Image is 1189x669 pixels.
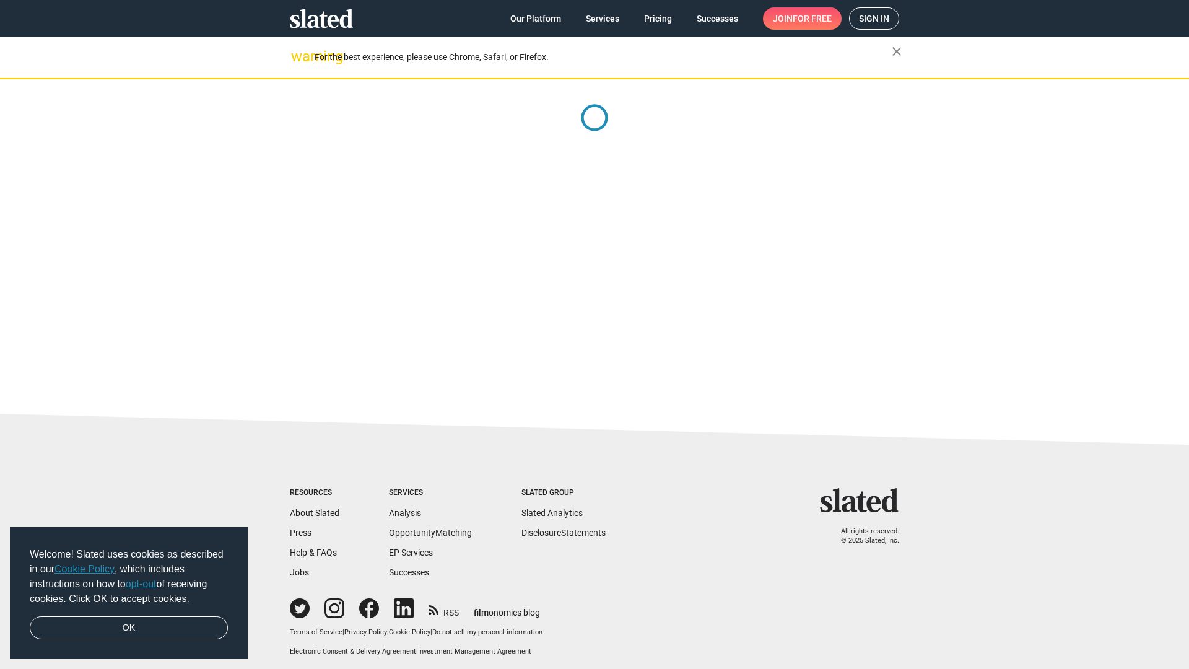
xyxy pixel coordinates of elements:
[389,488,472,498] div: Services
[344,628,387,636] a: Privacy Policy
[290,628,342,636] a: Terms of Service
[430,628,432,636] span: |
[290,567,309,577] a: Jobs
[521,528,606,538] a: DisclosureStatements
[389,567,429,577] a: Successes
[30,547,228,606] span: Welcome! Slated uses cookies as described in our , which includes instructions on how to of recei...
[474,597,540,619] a: filmonomics blog
[828,527,899,545] p: All rights reserved. © 2025 Slated, Inc.
[387,628,389,636] span: |
[889,44,904,59] mat-icon: close
[416,647,418,655] span: |
[10,527,248,660] div: cookieconsent
[634,7,682,30] a: Pricing
[290,488,339,498] div: Resources
[474,608,489,618] span: film
[510,7,561,30] span: Our Platform
[290,647,416,655] a: Electronic Consent & Delivery Agreement
[126,579,157,589] a: opt-out
[859,8,889,29] span: Sign in
[418,647,531,655] a: Investment Management Agreement
[521,488,606,498] div: Slated Group
[576,7,629,30] a: Services
[432,628,542,637] button: Do not sell my personal information
[644,7,672,30] span: Pricing
[521,508,583,518] a: Slated Analytics
[290,548,337,557] a: Help & FAQs
[697,7,738,30] span: Successes
[389,548,433,557] a: EP Services
[500,7,571,30] a: Our Platform
[290,528,311,538] a: Press
[586,7,619,30] span: Services
[342,628,344,636] span: |
[315,49,892,66] div: For the best experience, please use Chrome, Safari, or Firefox.
[687,7,748,30] a: Successes
[389,628,430,636] a: Cookie Policy
[793,7,832,30] span: for free
[389,508,421,518] a: Analysis
[291,49,306,64] mat-icon: warning
[389,528,472,538] a: OpportunityMatching
[290,508,339,518] a: About Slated
[773,7,832,30] span: Join
[763,7,842,30] a: Joinfor free
[429,600,459,619] a: RSS
[30,616,228,640] a: dismiss cookie message
[54,564,115,574] a: Cookie Policy
[849,7,899,30] a: Sign in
